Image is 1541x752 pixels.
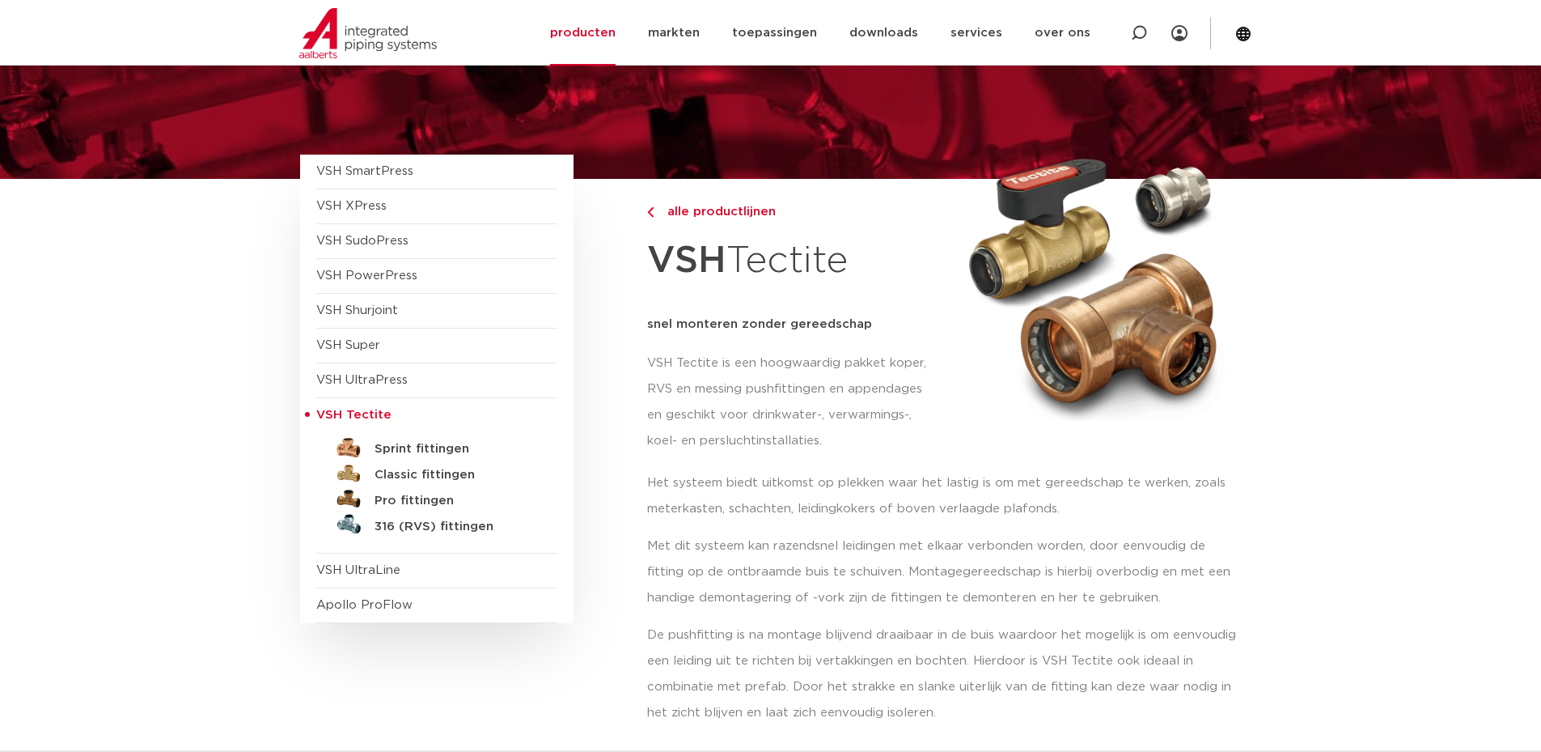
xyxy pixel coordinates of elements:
a: VSH UltraPress [316,374,408,386]
a: Pro fittingen [316,485,557,511]
a: Sprint fittingen [316,433,557,459]
a: 316 (RVS) fittingen [316,511,557,537]
a: VSH Super [316,339,380,351]
a: VSH PowerPress [316,270,417,282]
a: alle productlijnen [647,202,940,222]
h5: Classic fittingen [375,468,535,482]
a: VSH XPress [316,200,387,212]
strong: VSH [647,242,726,279]
p: VSH Tectite is een hoogwaardig pakket koper, RVS en messing pushfittingen en appendages en geschi... [647,351,940,454]
span: VSH Tectite [316,409,392,421]
a: Classic fittingen [316,459,557,485]
a: VSH UltraLine [316,564,400,576]
h5: Pro fittingen [375,494,535,508]
h5: Sprint fittingen [375,442,535,457]
span: alle productlijnen [658,206,776,218]
h1: Tectite [647,230,940,292]
a: VSH SmartPress [316,165,413,177]
a: Apollo ProFlow [316,599,413,611]
p: De pushfitting is na montage blijvend draaibaar in de buis waardoor het mogelijk is om eenvoudig ... [647,622,1242,726]
h5: 316 (RVS) fittingen [375,520,535,534]
a: VSH SudoPress [316,235,409,247]
p: Het systeem biedt uitkomst op plekken waar het lastig is om met gereedschap te werken, zoals mete... [647,470,1242,522]
strong: snel monteren zonder gereedschap [647,318,872,330]
a: VSH Shurjoint [316,304,398,317]
p: Met dit systeem kan razendsnel leidingen met elkaar verbonden worden, door eenvoudig de fitting o... [647,533,1242,611]
img: chevron-right.svg [647,207,654,218]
